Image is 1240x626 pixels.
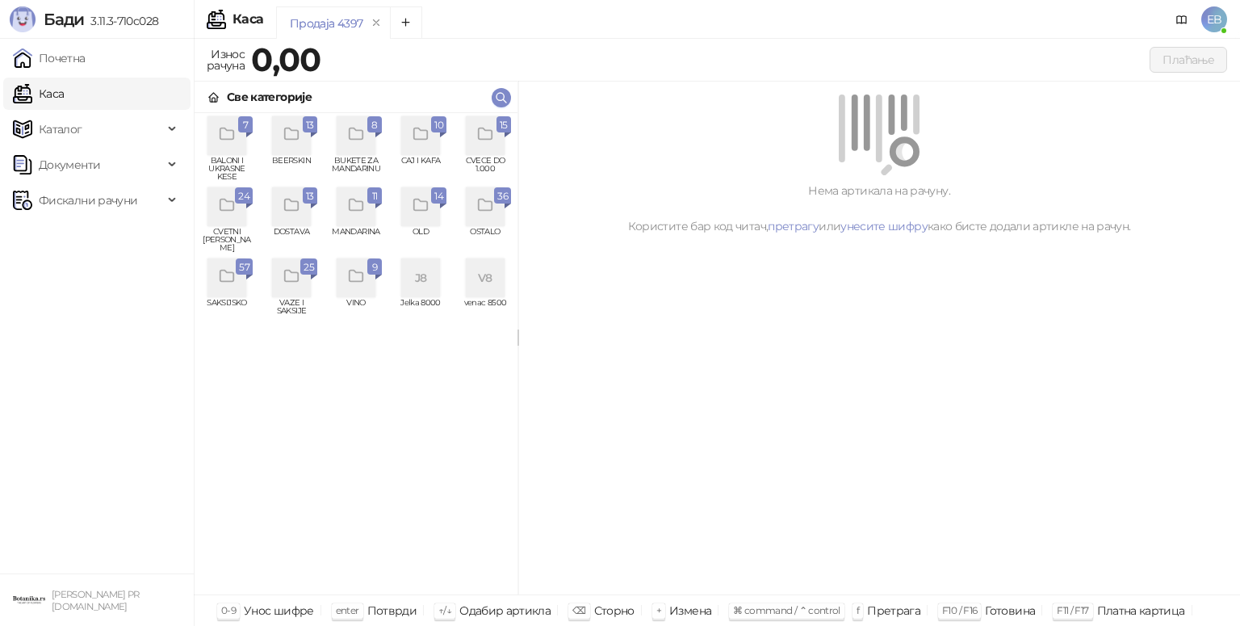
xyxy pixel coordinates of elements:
span: Фискални рачуни [39,184,137,216]
span: Каталог [39,113,82,145]
span: 7 [241,116,249,134]
span: 36 [497,187,508,205]
span: 10 [434,116,443,134]
span: ⌘ command / ⌃ control [733,604,840,616]
div: J8 [401,258,440,297]
div: Одабир артикла [459,600,551,621]
div: Сторно [594,600,635,621]
span: CVECE DO 1.000 [459,157,511,181]
span: 8 [371,116,379,134]
a: унесите шифру [840,219,928,233]
span: BUKETE ZA MANDARINU [330,157,382,181]
div: Платна картица [1097,600,1185,621]
span: VINO [330,299,382,323]
a: претрагу [768,219,819,233]
span: OSTALO [459,228,511,252]
span: + [656,604,661,616]
div: Износ рачуна [203,44,248,76]
div: Претрага [867,600,920,621]
button: Плаћање [1150,47,1227,73]
span: Бади [44,10,84,29]
img: 64x64-companyLogo-0e2e8aaa-0bd2-431b-8613-6e3c65811325.png [13,584,45,616]
div: Каса [232,13,263,26]
span: 9 [371,258,379,276]
div: Готовина [985,600,1035,621]
span: MANDARINA [330,228,382,252]
span: 15 [500,116,508,134]
span: enter [336,604,359,616]
strong: 0,00 [251,40,320,79]
span: F10 / F16 [942,604,977,616]
a: Каса [13,78,64,110]
div: Све категорије [227,88,312,106]
span: Jelka 8000 [395,299,446,323]
div: V8 [466,258,505,297]
span: ⌫ [572,604,585,616]
span: 0-9 [221,604,236,616]
a: Почетна [13,42,86,74]
span: 24 [238,187,249,205]
button: remove [366,16,387,30]
span: SAKSIJSKO [201,299,253,323]
div: Продаја 4397 [290,15,362,32]
span: 57 [239,258,249,276]
span: venac 8500 [459,299,511,323]
span: 13 [306,187,314,205]
span: 13 [306,116,314,134]
span: EB [1201,6,1227,32]
span: 14 [434,187,443,205]
small: [PERSON_NAME] PR [DOMAIN_NAME] [52,589,140,612]
span: OLD [395,228,446,252]
span: VAZE I SAKSIJE [266,299,317,323]
span: BALONI I UKRASNE KESE [201,157,253,181]
span: BEERSKIN [266,157,317,181]
span: 3.11.3-710c028 [84,14,158,28]
button: Add tab [390,6,422,39]
span: 11 [371,187,379,205]
div: Потврди [367,600,417,621]
div: Нема артикала на рачуну. Користите бар код читач, или како бисте додали артикле на рачун. [538,182,1221,235]
span: F11 / F17 [1057,604,1088,616]
span: 25 [304,258,314,276]
span: CVETNI [PERSON_NAME] [201,228,253,252]
div: Измена [669,600,711,621]
span: f [857,604,859,616]
img: Logo [10,6,36,32]
span: ↑/↓ [438,604,451,616]
span: Документи [39,149,100,181]
div: grid [195,113,517,594]
a: Документација [1169,6,1195,32]
span: CAJ I KAFA [395,157,446,181]
div: Унос шифре [244,600,314,621]
span: DOSTAVA [266,228,317,252]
